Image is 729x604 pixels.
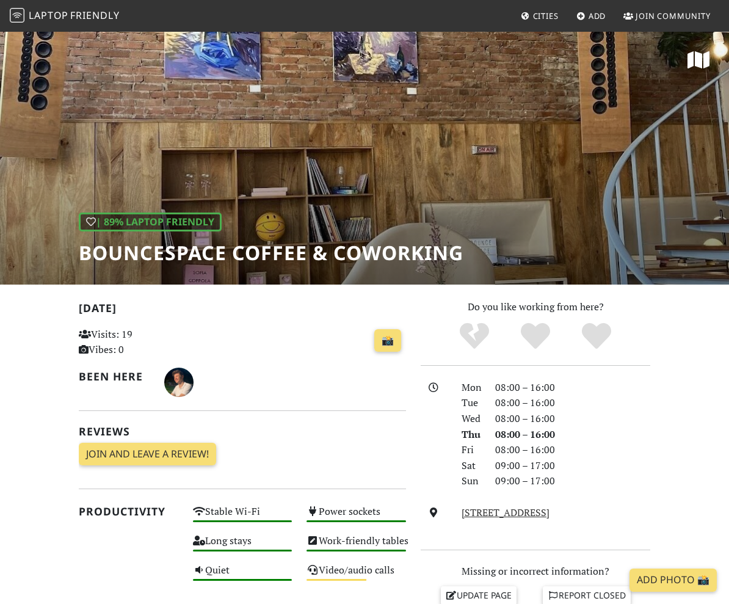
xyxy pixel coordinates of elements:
a: Join and leave a review! [79,443,216,466]
div: 09:00 – 17:00 [488,458,658,474]
div: 08:00 – 16:00 [488,442,658,458]
div: No [444,321,505,352]
div: Mon [454,380,488,396]
h2: Productivity [79,505,178,518]
div: Work-friendly tables [299,532,413,561]
a: Add [571,5,611,27]
div: 08:00 – 16:00 [488,395,658,411]
div: Definitely! [566,321,627,352]
span: Laptop [29,9,68,22]
img: LaptopFriendly [10,8,24,23]
div: Video/audio calls [299,561,413,591]
h1: BounceSpace Coffee & Coworking [79,241,463,264]
p: Missing or incorrect information? [421,564,650,580]
p: Visits: 19 Vibes: 0 [79,327,178,358]
h2: Reviews [79,425,406,438]
span: Add [589,10,606,21]
a: [STREET_ADDRESS] [462,506,549,519]
div: Sat [454,458,488,474]
span: Join Community [636,10,711,21]
div: Fri [454,442,488,458]
div: Thu [454,427,488,443]
div: Yes [505,321,566,352]
span: Friendly [70,9,119,22]
a: 📸 [374,329,401,352]
div: Tue [454,395,488,411]
span: Talha Şahin [164,374,194,388]
a: LaptopFriendly LaptopFriendly [10,5,120,27]
div: Sun [454,473,488,489]
a: Cities [516,5,564,27]
a: Join Community [618,5,716,27]
h2: Been here [79,370,150,383]
div: Long stays [186,532,300,561]
div: | 89% Laptop Friendly [79,213,222,232]
div: Stable Wi-Fi [186,503,300,532]
a: Add Photo 📸 [629,569,717,592]
p: Do you like working from here? [421,299,650,315]
div: Wed [454,411,488,427]
div: Power sockets [299,503,413,532]
img: 6827-talha.jpg [164,368,194,397]
span: Cities [533,10,559,21]
h2: [DATE] [79,302,406,319]
div: 08:00 – 16:00 [488,427,658,443]
div: 08:00 – 16:00 [488,380,658,396]
div: 08:00 – 16:00 [488,411,658,427]
div: Quiet [186,561,300,591]
div: 09:00 – 17:00 [488,473,658,489]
